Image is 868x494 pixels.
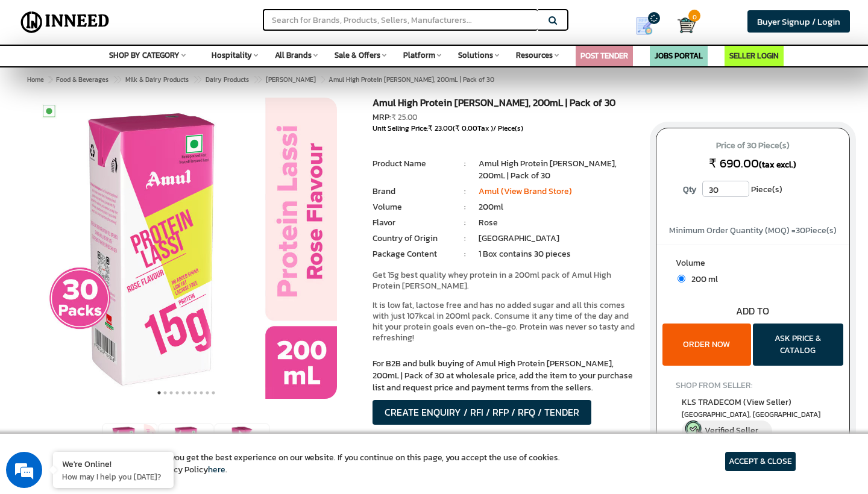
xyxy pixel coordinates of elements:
[455,123,477,134] span: ₹ 0.00
[162,387,168,399] button: 2
[479,233,638,245] li: [GEOGRAPHIC_DATA]
[751,181,782,199] span: Piece(s)
[373,123,638,134] div: Unit Selling Price: ( Tax )
[682,396,791,408] span: KLS TRADECOM
[373,98,638,111] h1: Amul High Protein [PERSON_NAME], 200mL | Pack of 30
[655,50,703,61] a: JOBS PORTAL
[677,181,702,199] label: Qty
[428,123,453,134] span: ₹ 23.00
[180,387,186,399] button: 5
[373,248,452,260] li: Package Content
[103,424,157,478] img: Amul High Protein Rose Lassi, 200mL
[452,233,479,245] li: :
[479,158,638,182] li: Amul High Protein [PERSON_NAME], 200mL | Pack of 30
[193,72,199,87] span: >
[685,273,718,286] span: 200 ml
[725,452,796,471] article: ACCEPT & CLOSE
[705,424,758,437] span: Verified Seller
[452,201,479,213] li: :
[759,158,796,171] span: (tax excl.)
[656,304,850,318] div: ADD TO
[403,49,435,61] span: Platform
[54,75,494,84] span: Amul High Protein [PERSON_NAME], 200mL | Pack of 30
[678,12,686,39] a: Cart 0
[48,75,52,84] span: >
[263,72,318,87] a: [PERSON_NAME]
[669,224,837,237] span: Minimum Order Quantity (MOQ) = Piece(s)
[516,49,553,61] span: Resources
[373,201,452,213] li: Volume
[186,387,192,399] button: 6
[72,452,560,476] article: We use cookies to ensure you get the best experience on our website. If you continue on this page...
[373,217,452,229] li: Flavor
[54,72,111,87] a: Food & Beverages
[16,7,114,37] img: Inneed.Market
[263,9,538,31] input: Search for Brands, Products, Sellers, Manufacturers...
[668,136,838,155] span: Price of 30 Piece(s)
[373,270,638,292] p: Get 15g best quality whey protein in a 200ml pack of Amul High Protein [PERSON_NAME].
[688,10,700,22] span: 0
[275,49,312,61] span: All Brands
[493,123,523,134] span: / Piece(s)
[373,158,452,170] li: Product Name
[580,50,628,61] a: POST TENDER
[479,248,638,260] li: 1 Box contains 30 pieces
[320,72,326,87] span: >
[62,471,165,482] p: How may I help you today?
[203,72,251,87] a: Dairy Products
[709,154,759,172] span: ₹ 690.00
[676,257,830,272] label: Volume
[753,324,843,366] button: ASK PRICE & CATALOG
[662,324,751,366] button: ORDER NOW
[56,75,108,84] span: Food & Beverages
[757,14,840,28] span: Buyer Signup / Login
[479,217,638,229] li: Rose
[373,186,452,198] li: Brand
[373,300,638,343] p: It is low fat, lactose free and has no added sugar and all this comes with just 107kcal in 200ml ...
[206,75,249,84] span: Dairy Products
[678,16,696,34] img: Cart
[192,387,198,399] button: 7
[36,98,337,399] img: Amul High Protein Rose Lassi, 200mL
[373,233,452,245] li: Country of Origin
[174,387,180,399] button: 4
[208,463,225,476] a: here
[685,421,703,439] img: inneed-verified-seller-icon.png
[729,50,779,61] a: SELLER LOGIN
[62,458,165,469] div: We're Online!
[123,72,191,87] a: Milk & Dairy Products
[25,72,46,87] a: Home
[682,410,824,420] span: East Delhi
[796,224,805,237] span: 30
[168,387,174,399] button: 3
[621,12,678,40] a: my Quotes
[373,111,638,123] div: MRP:
[215,424,269,478] img: Amul High Protein Rose Lassi, 200mL
[452,186,479,198] li: :
[391,111,417,123] span: ₹ 25.00
[452,248,479,260] li: :
[204,387,210,399] button: 9
[113,72,119,87] span: >
[479,201,638,213] li: 200ml
[373,400,591,425] button: CREATE ENQUIRY / RFI / RFP / RFQ / TENDER
[676,381,830,390] h4: SHOP FROM SELLER:
[125,75,189,84] span: Milk & Dairy Products
[747,10,850,33] a: Buyer Signup / Login
[635,17,653,35] img: Show My Quotes
[159,424,213,478] img: Amul High Protein Rose Lassi, 200mL
[253,72,259,87] span: >
[156,387,162,399] button: 1
[335,49,380,61] span: Sale & Offers
[458,49,493,61] span: Solutions
[479,185,572,198] a: Amul (View Brand Store)
[452,217,479,229] li: :
[682,396,824,442] a: KLS TRADECOM (View Seller) [GEOGRAPHIC_DATA], [GEOGRAPHIC_DATA] Verified Seller
[210,387,216,399] button: 10
[452,158,479,170] li: :
[212,49,252,61] span: Hospitality
[198,387,204,399] button: 8
[373,358,638,394] p: For B2B and bulk buying of Amul High Protein [PERSON_NAME], 200mL | Pack of 30 at wholesale price...
[266,75,316,84] span: [PERSON_NAME]
[109,49,180,61] span: SHOP BY CATEGORY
